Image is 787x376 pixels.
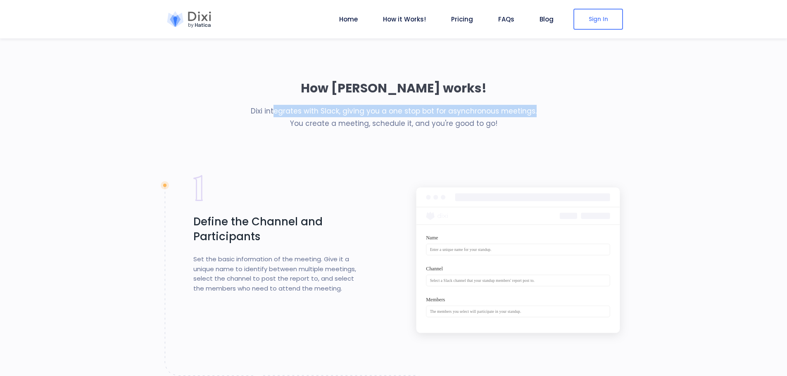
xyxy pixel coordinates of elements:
[336,14,361,24] a: Home
[495,14,518,24] a: FAQs
[400,175,636,349] img: how_it_works_1
[193,175,203,201] img: number_1
[536,14,557,24] a: Blog
[164,78,623,99] h2: How [PERSON_NAME] works!
[573,9,623,30] a: Sign In
[193,254,359,293] p: Set the basic information of the meeting. Give it a unique name to identify between multiple meet...
[448,14,476,24] a: Pricing
[193,214,359,244] h3: Define the Channel and Participants
[164,105,623,130] p: Dixi integrates with Slack, giving you a one stop bot for asynchronous meetings. You create a mee...
[380,14,429,24] a: How it Works!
